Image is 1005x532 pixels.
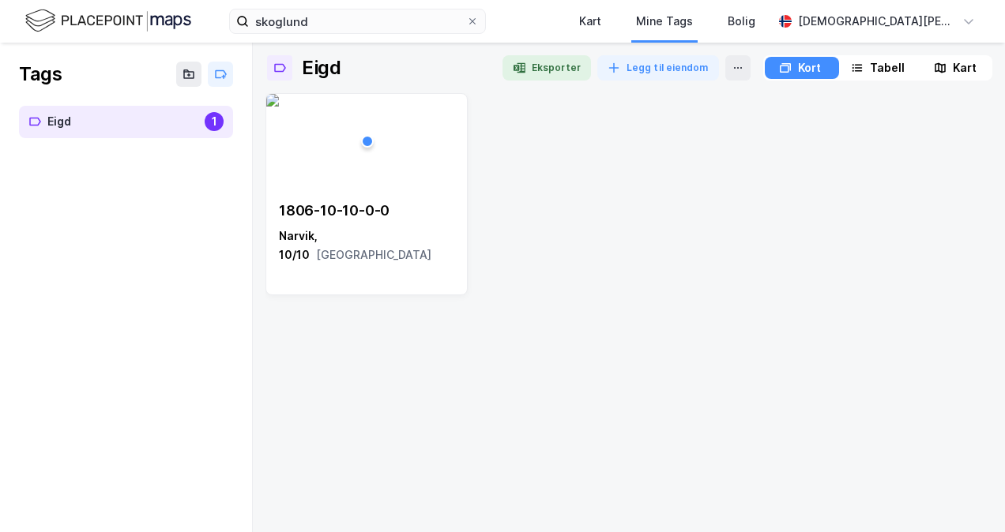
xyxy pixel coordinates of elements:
[19,106,233,138] a: Eigd1
[302,55,341,81] div: Eigd
[636,12,693,31] div: Mine Tags
[205,112,224,131] div: 1
[266,94,279,107] img: 256x120
[926,456,1005,532] iframe: Chat Widget
[798,58,821,77] div: Kort
[19,62,62,87] div: Tags
[798,12,956,31] div: [DEMOGRAPHIC_DATA][PERSON_NAME]
[728,12,755,31] div: Bolig
[870,58,905,77] div: Tabell
[279,201,454,220] div: 1806-10-10-0-0
[316,248,431,261] span: [GEOGRAPHIC_DATA]
[597,55,719,81] button: Legg til eiendom
[953,58,977,77] div: Kart
[279,227,454,264] div: Narvik, 10/10
[249,9,466,33] input: Søk på adresse, matrikkel, gårdeiere, leietakere eller personer
[579,12,601,31] div: Kart
[47,112,198,132] div: Eigd
[502,55,591,81] button: Eksporter
[25,7,191,35] img: logo.f888ab2527a4732fd821a326f86c7f29.svg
